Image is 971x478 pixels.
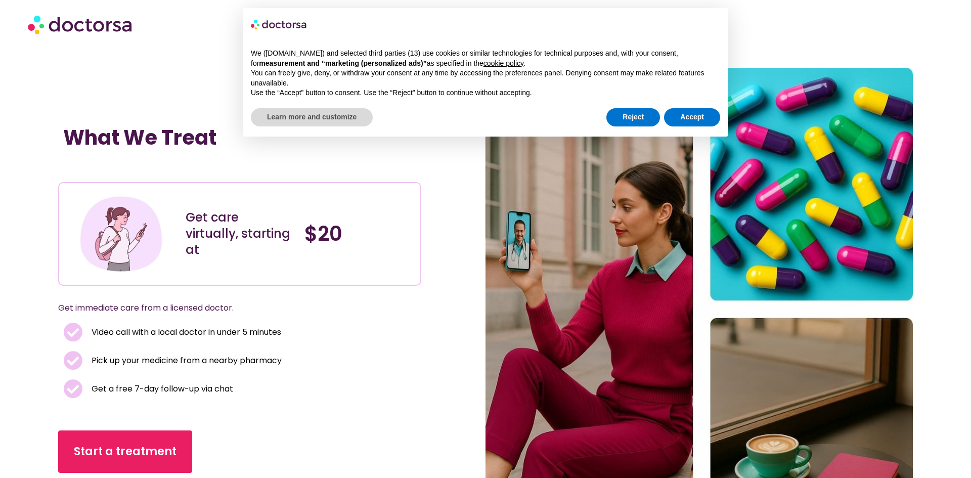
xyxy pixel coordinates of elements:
h1: What We Treat [63,125,416,150]
button: Learn more and customize [251,108,373,126]
h4: $20 [304,222,413,246]
iframe: Customer reviews powered by Trustpilot [63,160,215,172]
button: Reject [606,108,660,126]
p: Use the “Accept” button to consent. Use the “Reject” button to continue without accepting. [251,88,720,98]
a: Start a treatment [58,430,192,473]
button: Accept [664,108,720,126]
div: Get care virtually, starting at [186,209,294,258]
p: We ([DOMAIN_NAME]) and selected third parties (13) use cookies or similar technologies for techni... [251,49,720,68]
strong: measurement and “marketing (personalized ads)” [259,59,426,67]
img: logo [251,16,307,32]
a: cookie policy [483,59,523,67]
span: Video call with a local doctor in under 5 minutes [89,325,281,339]
span: Start a treatment [74,444,176,460]
span: Get a free 7-day follow-up via chat [89,382,233,396]
p: Get immediate care from a licensed doctor. [58,301,397,315]
span: Pick up your medicine from a nearby pharmacy [89,354,282,368]
p: You can freely give, deny, or withdraw your consent at any time by accessing the preferences pane... [251,68,720,88]
img: Illustration depicting a young woman in a casual outfit, engaged with her smartphone. She has a p... [78,191,165,278]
